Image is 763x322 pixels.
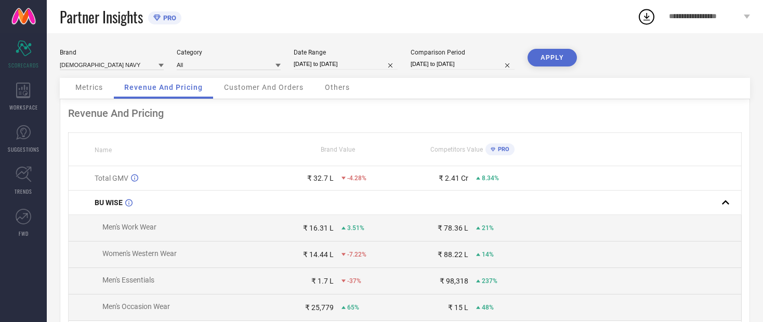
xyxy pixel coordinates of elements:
span: FWD [19,230,29,237]
div: ₹ 16.31 L [303,224,334,232]
span: Men's Work Wear [102,223,156,231]
div: ₹ 78.36 L [438,224,468,232]
span: 14% [482,251,494,258]
button: APPLY [528,49,577,66]
span: Metrics [75,83,103,91]
span: 48% [482,304,494,311]
span: -37% [347,277,361,285]
span: Revenue And Pricing [124,83,203,91]
div: ₹ 14.44 L [303,250,334,259]
div: Open download list [637,7,656,26]
div: ₹ 98,318 [440,277,468,285]
div: ₹ 15 L [448,303,468,312]
div: ₹ 1.7 L [311,277,334,285]
input: Select comparison period [411,59,515,70]
span: Women's Western Wear [102,249,177,258]
span: -4.28% [347,175,366,182]
span: PRO [495,146,509,153]
div: ₹ 2.41 Cr [439,174,468,182]
div: Comparison Period [411,49,515,56]
span: Others [325,83,350,91]
span: Men's Essentials [102,276,154,284]
div: ₹ 25,779 [305,303,334,312]
span: PRO [161,14,176,22]
input: Select date range [294,59,398,70]
span: TRENDS [15,187,32,195]
span: 8.34% [482,175,499,182]
span: Brand Value [321,146,355,153]
span: WORKSPACE [9,103,38,111]
div: Revenue And Pricing [68,107,742,119]
div: Category [177,49,281,56]
div: Brand [60,49,164,56]
span: SUGGESTIONS [8,145,40,153]
span: 3.51% [347,224,364,232]
span: 21% [482,224,494,232]
span: Men's Occasion Wear [102,302,170,311]
div: ₹ 32.7 L [307,174,334,182]
span: SCORECARDS [8,61,39,69]
span: Partner Insights [60,6,143,28]
span: -7.22% [347,251,366,258]
span: Total GMV [95,174,128,182]
div: ₹ 88.22 L [438,250,468,259]
span: Name [95,146,112,154]
span: BU WISE [95,198,123,207]
div: Date Range [294,49,398,56]
span: Customer And Orders [224,83,304,91]
span: 237% [482,277,497,285]
span: Competitors Value [430,146,483,153]
span: 65% [347,304,359,311]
